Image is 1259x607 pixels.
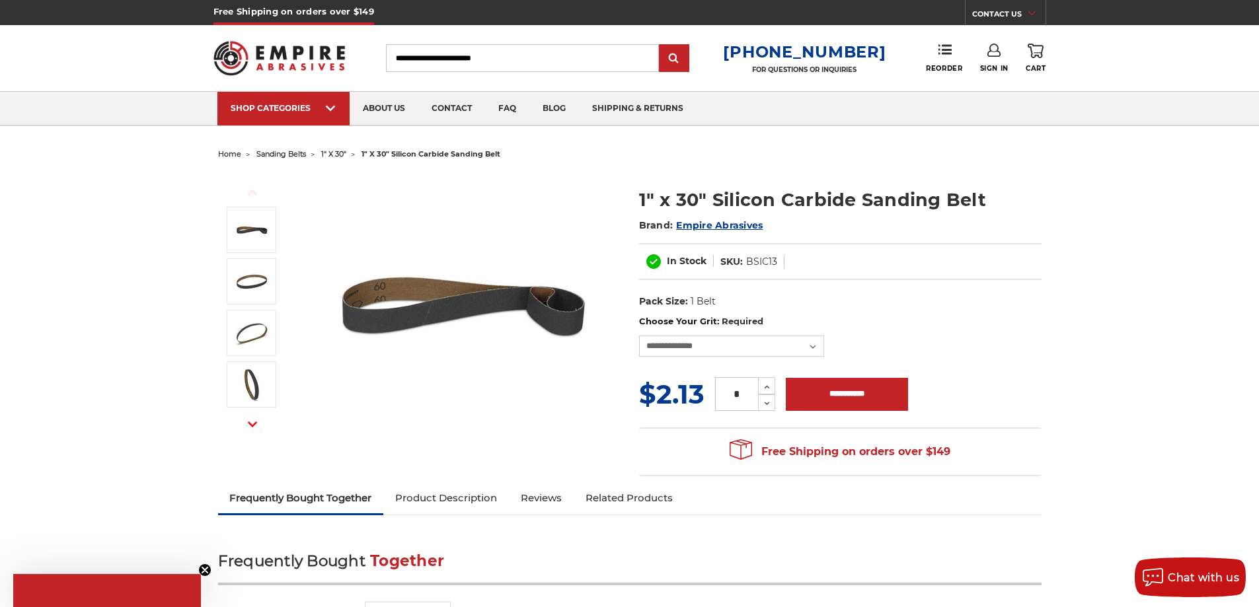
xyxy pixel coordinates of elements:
a: CONTACT US [972,7,1046,25]
a: Cart [1026,44,1046,73]
span: Chat with us [1168,571,1239,584]
dd: 1 Belt [691,295,716,308]
button: Previous [237,178,268,207]
small: Required [722,316,763,326]
a: Empire Abrasives [676,219,763,231]
span: In Stock [667,255,706,267]
img: 1" x 30" Silicon Carbide File Belt [235,213,268,246]
dt: Pack Size: [639,295,688,308]
a: shipping & returns [579,92,697,125]
div: SHOP CATEGORIES [231,103,336,113]
a: [PHONE_NUMBER] [723,42,886,61]
h1: 1" x 30" Silicon Carbide Sanding Belt [639,187,1042,213]
a: Product Description [383,483,509,513]
span: Sign In [980,64,1009,73]
img: 1" x 30" Sanding Belt SC [235,316,268,349]
div: Close teaser [13,574,201,607]
span: $2.13 [639,378,705,410]
span: Cart [1026,64,1046,73]
span: Reorder [926,64,962,73]
img: Empire Abrasives [213,32,346,84]
button: Next [237,410,268,439]
a: blog [529,92,579,125]
a: sanding belts [256,149,306,159]
input: Submit [661,46,687,72]
button: Close teaser [198,563,211,577]
button: Chat with us [1135,557,1246,597]
a: faq [485,92,529,125]
dt: SKU: [720,255,743,269]
a: about us [350,92,418,125]
a: Reviews [509,483,574,513]
a: Frequently Bought Together [218,483,384,513]
dd: BSIC13 [746,255,777,269]
a: contact [418,92,485,125]
span: Together [370,552,444,570]
a: 1" x 30" [321,149,346,159]
span: Brand: [639,219,673,231]
span: Frequently Bought [218,552,365,570]
a: Related Products [574,483,685,513]
span: Free Shipping on orders over $149 [730,439,950,465]
span: 1" x 30" silicon carbide sanding belt [362,149,500,159]
a: home [218,149,241,159]
img: 1" x 30" - Silicon Carbide Sanding Belt [235,368,268,401]
label: Choose Your Grit: [639,315,1042,328]
img: 1" x 30" Silicon Carbide Sanding Belt [235,265,268,298]
img: 1" x 30" Silicon Carbide File Belt [331,173,595,437]
a: Reorder [926,44,962,72]
p: FOR QUESTIONS OR INQUIRIES [723,65,886,74]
